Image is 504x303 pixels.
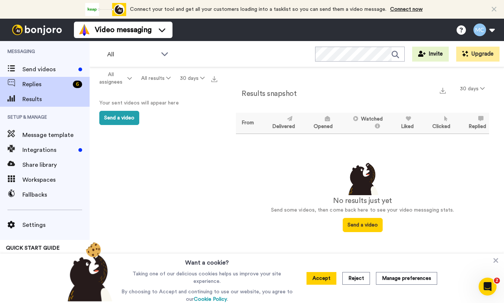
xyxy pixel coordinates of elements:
span: Connect your tool and get all your customers loading into a tasklist so you can send them a video... [130,7,386,12]
span: Fallbacks [22,190,90,199]
span: All assignees [96,71,126,86]
th: Watched [336,113,386,134]
p: Taking one of our delicious cookies helps us improve your site experience. [119,270,295,285]
button: All assignees [91,68,137,89]
button: 30 days [175,72,209,85]
button: Upgrade [456,47,500,62]
span: Send videos [22,65,75,74]
p: By choosing to Accept and continuing to use our website, you agree to our . [119,288,295,303]
img: export.svg [211,76,217,82]
img: results-emptystates.png [344,161,381,195]
span: 2 [494,278,500,284]
button: Export all results that match these filters now. [209,73,220,84]
button: Send a video [99,111,139,125]
iframe: Intercom live chat [479,278,497,296]
span: Settings [22,221,90,229]
img: vm-color.svg [78,24,90,36]
span: Share library [22,160,90,169]
a: Cookie Policy [194,297,227,302]
span: Message template [22,131,90,140]
h2: Results snapshot [236,90,296,98]
a: Connect now [390,7,423,12]
span: Replies [22,80,70,89]
span: QUICK START GUIDE [6,246,60,251]
span: Workspaces [22,175,90,184]
span: Video messaging [95,25,152,35]
button: Accept [307,272,336,285]
img: bj-logo-header-white.svg [9,25,65,35]
button: Manage preferences [376,272,437,285]
span: Integrations [22,146,75,154]
th: Replied [453,113,489,134]
span: All [107,50,157,59]
div: No results just yet [236,195,489,206]
button: 30 days [455,82,489,96]
th: Delivered [257,113,298,134]
div: animation [85,3,126,16]
button: Reject [342,272,370,285]
th: From [236,113,257,134]
p: Your sent videos will appear here [99,99,211,107]
div: 6 [73,81,82,88]
th: Clicked [417,113,453,134]
button: Send a video [343,218,383,232]
th: Opened [298,113,335,134]
span: Results [22,95,90,104]
img: bear-with-cookie.png [61,242,116,302]
p: Send some videos, then come back here to see your video messaging stats. [236,206,489,214]
a: Send a video [343,222,383,228]
button: Invite [412,47,449,62]
th: Liked [386,113,417,134]
img: export.svg [440,88,446,94]
button: All results [137,72,175,85]
h3: Want a cookie? [185,254,229,267]
button: Export a summary of each team member’s results that match this filter now. [438,85,448,96]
